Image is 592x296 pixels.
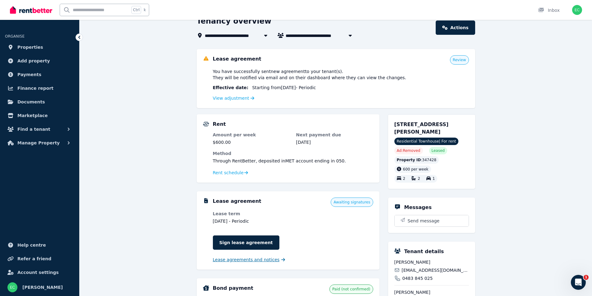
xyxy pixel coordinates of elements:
button: Find a tenant [5,123,74,135]
span: ORGANISE [5,34,25,39]
dt: Lease term [213,211,290,217]
span: Review [453,57,466,62]
button: Manage Property [5,137,74,149]
span: Paid (not confirmed) [332,287,370,292]
span: 1 [433,177,435,181]
span: Through RentBetter , deposited in MET account ending in 050 . [213,158,346,163]
span: Effective date : [213,84,249,91]
span: Ctrl [131,6,141,14]
img: Bond Details [203,285,209,291]
dd: [DATE] - Periodic [213,218,290,224]
h5: Bond payment [213,285,253,292]
dt: Method [213,150,373,157]
a: Actions [436,20,475,35]
span: You have successfully sent new agreement to your tenant(s) . They will be notified via email and ... [213,68,406,81]
dd: [DATE] [296,139,373,145]
iframe: Intercom live chat [571,275,586,290]
span: 1 [584,275,589,280]
span: 600 per week [403,167,429,171]
div: : 347428 [394,156,439,164]
span: Awaiting signatures [333,200,370,205]
span: [EMAIL_ADDRESS][DOMAIN_NAME] [402,267,469,273]
button: Send message [395,215,469,226]
img: RentBetter [10,5,52,15]
span: Find a tenant [17,125,50,133]
img: Rental Payments [203,122,209,126]
span: Refer a friend [17,255,51,262]
span: [PERSON_NAME] [394,289,469,295]
span: 2 [403,177,406,181]
span: Properties [17,43,43,51]
span: Send message [408,218,440,224]
span: Lease agreements and notices [213,257,280,263]
span: Property ID [397,157,421,162]
span: Leased [432,148,445,153]
a: Refer a friend [5,253,74,265]
span: Finance report [17,84,53,92]
span: Marketplace [17,112,48,119]
dt: Amount per week [213,132,290,138]
a: Documents [5,96,74,108]
dt: Next payment due [296,132,373,138]
span: 0483 845 025 [402,275,433,281]
span: Help centre [17,241,46,249]
a: Add property [5,55,74,67]
a: Account settings [5,266,74,279]
a: View adjustment [213,96,255,101]
a: Sign lease agreement [213,235,279,250]
a: Marketplace [5,109,74,122]
span: Ad: Removed [397,148,420,153]
span: [PERSON_NAME] [22,284,63,291]
span: Payments [17,71,41,78]
span: Residential Townhouse | For rent [394,138,459,145]
span: Rent schedule [213,170,244,176]
span: Starting from [DATE] - Periodic [252,84,316,91]
span: [STREET_ADDRESS][PERSON_NAME] [394,121,449,135]
span: Add property [17,57,50,65]
a: Finance report [5,82,74,94]
span: Documents [17,98,45,106]
a: Rent schedule [213,170,248,176]
a: Lease agreements and notices [213,257,285,263]
div: Inbox [538,7,560,13]
img: Emily C Poole [7,282,17,292]
a: Properties [5,41,74,53]
span: [PERSON_NAME] [394,259,469,265]
span: Manage Property [17,139,60,147]
span: k [144,7,146,12]
a: Help centre [5,239,74,251]
h5: Rent [213,121,226,128]
img: Emily C Poole [572,5,582,15]
h5: Tenant details [404,248,444,255]
h5: Messages [404,204,432,211]
a: Payments [5,68,74,81]
h5: Lease agreement [213,55,261,63]
h5: Lease agreement [213,198,261,205]
dd: $600.00 [213,139,290,145]
h1: Tenancy overview [197,16,272,26]
span: Account settings [17,269,59,276]
span: 2 [418,177,420,181]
